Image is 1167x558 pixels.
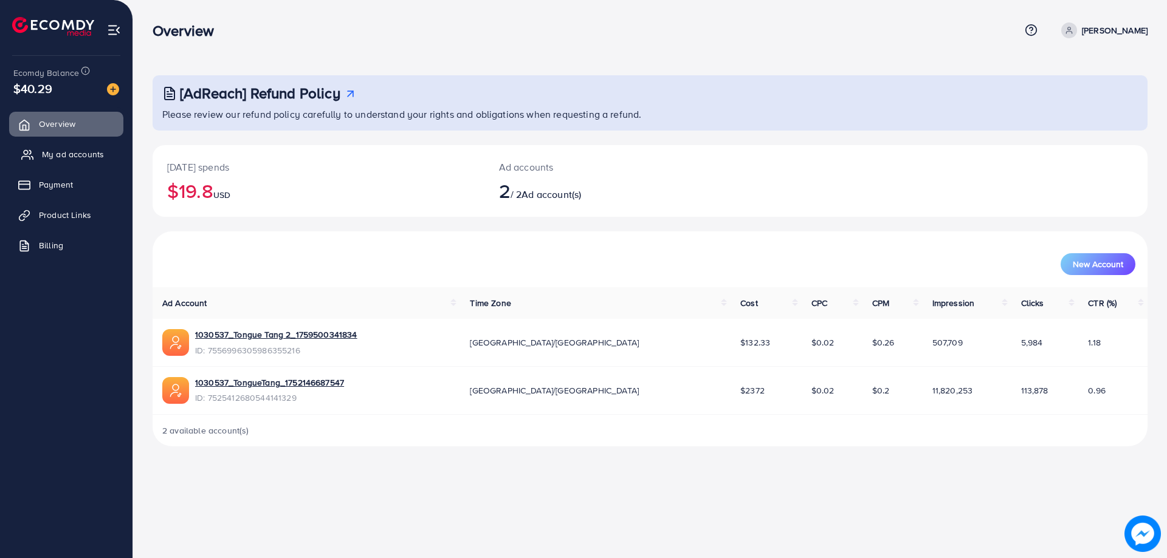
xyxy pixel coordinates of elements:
span: Product Links [39,209,91,221]
p: [DATE] spends [167,160,470,174]
h2: $19.8 [167,179,470,202]
a: Overview [9,112,123,136]
span: 1.18 [1088,336,1101,349]
a: Product Links [9,203,123,227]
span: $2372 [740,384,765,396]
a: 1030537_Tongue Tang 2_1759500341834 [195,328,357,341]
img: image [107,83,119,95]
span: $0.2 [872,384,890,396]
span: Overview [39,118,75,130]
img: ic-ads-acc.e4c84228.svg [162,329,189,356]
span: Cost [740,297,758,309]
span: Impression [932,297,975,309]
span: 507,709 [932,336,963,349]
span: USD [213,189,230,201]
span: 11,820,253 [932,384,973,396]
span: ID: 7556996305986355216 [195,344,357,356]
img: logo [12,17,94,36]
span: 5,984 [1021,336,1043,349]
span: 113,878 [1021,384,1048,396]
p: [PERSON_NAME] [1082,23,1148,38]
span: [GEOGRAPHIC_DATA]/[GEOGRAPHIC_DATA] [470,336,639,349]
a: 1030537_TongueTang_1752146687547 [195,376,344,389]
p: Ad accounts [499,160,718,174]
span: Ad Account [162,297,207,309]
h3: [AdReach] Refund Policy [180,84,340,102]
a: My ad accounts [9,142,123,166]
span: Clicks [1021,297,1044,309]
a: Billing [9,233,123,257]
span: $0.26 [872,336,895,349]
span: Ad account(s) [522,188,581,201]
span: Ecomdy Balance [13,67,79,79]
span: CTR (%) [1088,297,1117,309]
span: $0.02 [811,336,835,349]
img: ic-ads-acc.e4c84228.svg [162,377,189,404]
span: ID: 7525412680544141329 [195,392,344,404]
span: New Account [1073,260,1123,268]
span: CPM [872,297,889,309]
span: 2 available account(s) [162,424,249,437]
span: $0.02 [811,384,835,396]
span: My ad accounts [42,148,104,160]
h3: Overview [153,22,224,39]
a: Payment [9,172,123,197]
a: [PERSON_NAME] [1056,22,1148,38]
span: CPC [811,297,827,309]
span: Time Zone [470,297,511,309]
span: Payment [39,179,73,191]
img: menu [107,23,121,37]
span: 2 [499,177,511,205]
p: Please review our refund policy carefully to understand your rights and obligations when requesti... [162,107,1140,121]
span: 0.96 [1088,384,1106,396]
h2: / 2 [499,179,718,202]
span: $132.33 [740,336,770,349]
img: image [1124,515,1161,552]
span: Billing [39,239,63,251]
span: [GEOGRAPHIC_DATA]/[GEOGRAPHIC_DATA] [470,384,639,396]
span: $40.29 [13,80,52,97]
button: New Account [1061,253,1135,275]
